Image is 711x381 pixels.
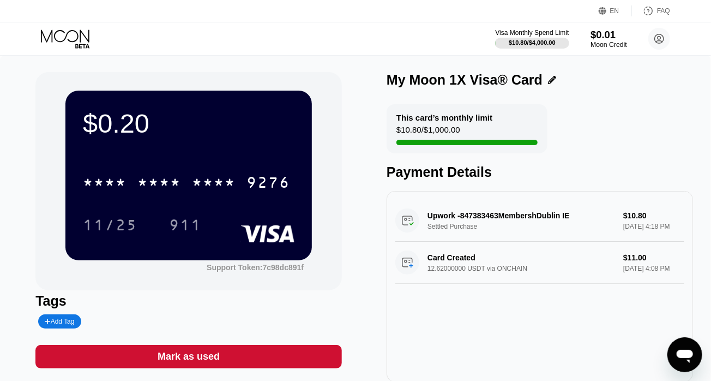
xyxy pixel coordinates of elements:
[38,314,81,329] div: Add Tag
[387,72,543,88] div: My Moon 1X Visa® Card
[509,39,556,46] div: $10.80 / $4,000.00
[610,7,619,15] div: EN
[495,29,569,37] div: Visa Monthly Spend Limit
[591,29,627,49] div: $0.01Moon Credit
[667,337,702,372] iframe: Button to launch messaging window
[396,113,492,122] div: This card’s monthly limit
[591,29,627,40] div: $0.01
[632,5,670,16] div: FAQ
[599,5,632,16] div: EN
[495,29,569,49] div: Visa Monthly Spend Limit$10.80/$4,000.00
[591,41,627,49] div: Moon Credit
[45,318,74,325] div: Add Tag
[207,263,304,272] div: Support Token:7c98dc891f
[83,218,137,235] div: 11/25
[35,293,342,309] div: Tags
[207,263,304,272] div: Support Token: 7c98dc891f
[246,175,290,193] div: 9276
[169,218,202,235] div: 911
[75,211,146,239] div: 11/25
[387,164,693,180] div: Payment Details
[396,125,460,140] div: $10.80 / $1,000.00
[83,108,294,139] div: $0.20
[158,350,220,363] div: Mark as used
[657,7,670,15] div: FAQ
[35,345,342,368] div: Mark as used
[161,211,210,239] div: 911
